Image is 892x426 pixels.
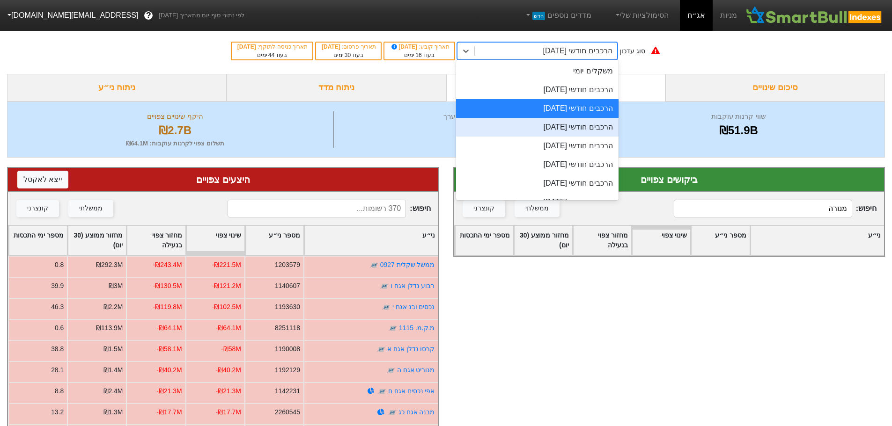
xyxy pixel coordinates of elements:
[456,137,619,155] div: הרכבים חודשי [DATE]
[156,407,182,417] div: -₪17.7M
[216,386,241,396] div: -₪21.3M
[275,302,300,312] div: 1193630
[275,281,300,291] div: 1140607
[665,74,885,101] div: סיכום שינויים
[456,174,619,193] div: הרכבים חודשי [DATE]
[322,43,342,50] span: [DATE]
[103,407,123,417] div: ₪1.3M
[604,111,873,122] div: שווי קרנות עוקבות
[388,387,435,395] a: אפי נכסים אגח ח
[389,43,450,51] div: תאריך קובע :
[455,226,513,255] div: Toggle SortBy
[51,344,64,354] div: 38.8
[604,122,873,139] div: ₪51.9B
[543,45,612,57] div: הרכבים חודשי [DATE]
[17,171,68,188] button: ייצא לאקסל
[68,226,126,255] div: Toggle SortBy
[382,303,391,312] img: tase link
[446,74,666,101] div: ביקושים והיצעים צפויים
[127,226,185,255] div: Toggle SortBy
[153,302,182,312] div: -₪119.8M
[216,323,241,333] div: -₪64.1M
[19,111,331,122] div: היקף שינויים צפויים
[228,200,430,217] span: חיפוש :
[515,200,560,217] button: ממשלתי
[377,387,387,396] img: tase link
[51,281,64,291] div: 39.9
[245,226,303,255] div: Toggle SortBy
[103,344,123,354] div: ₪1.5M
[619,46,645,56] div: סוג עדכון
[156,323,182,333] div: -₪64.1M
[55,386,64,396] div: 8.8
[399,324,435,332] a: מ.ק.מ. 1115
[79,203,103,214] div: ממשלתי
[212,260,241,270] div: -₪221.5M
[109,281,123,291] div: ₪3M
[304,226,438,255] div: Toggle SortBy
[751,226,884,255] div: Toggle SortBy
[521,6,595,25] a: מדדים נוספיםחדש
[7,74,227,101] div: ניתוח ני״ע
[51,302,64,312] div: 46.3
[275,386,300,396] div: 1142231
[275,407,300,417] div: 2260545
[96,260,123,270] div: ₪292.3M
[275,323,300,333] div: 8251118
[68,200,113,217] button: ממשלתי
[674,200,877,217] span: חיפוש :
[236,51,308,59] div: בעוד ימים
[336,122,599,139] div: 575
[456,99,619,118] div: הרכבים חודשי [DATE]
[532,12,545,20] span: חדש
[463,200,505,217] button: קונצרני
[456,155,619,174] div: הרכבים חודשי [DATE]
[96,323,123,333] div: ₪113.9M
[156,344,182,354] div: -₪58.1M
[456,118,619,137] div: הרכבים חודשי [DATE]
[514,226,572,255] div: Toggle SortBy
[17,173,429,187] div: היצעים צפויים
[473,203,494,214] div: קונצרני
[227,74,446,101] div: ניתוח מדד
[345,52,351,58] span: 30
[632,226,690,255] div: Toggle SortBy
[221,344,241,354] div: -₪58M
[376,345,386,354] img: tase link
[387,345,435,353] a: קרסו נדלן אגח א
[610,6,673,25] a: הסימולציות שלי
[228,200,406,217] input: 370 רשומות...
[456,193,619,211] div: הרכבים חודשי [DATE]
[153,281,182,291] div: -₪130.5M
[237,43,258,50] span: [DATE]
[392,303,435,310] a: נכסים ובנ אגח י
[275,344,300,354] div: 1190008
[389,51,450,59] div: בעוד ימים
[573,226,631,255] div: Toggle SortBy
[525,203,549,214] div: ממשלתי
[674,200,852,217] input: 205 רשומות...
[321,51,376,59] div: בעוד ימים
[19,139,331,148] div: תשלום צפוי לקרנות עוקבות : ₪64.1M
[216,365,241,375] div: -₪40.2M
[153,260,182,270] div: -₪243.4M
[156,386,182,396] div: -₪21.3M
[9,226,67,255] div: Toggle SortBy
[156,365,182,375] div: -₪40.2M
[268,52,274,58] span: 44
[275,365,300,375] div: 1192129
[691,226,749,255] div: Toggle SortBy
[16,200,59,217] button: קונצרני
[212,281,241,291] div: -₪121.2M
[27,203,48,214] div: קונצרני
[186,226,244,255] div: Toggle SortBy
[456,62,619,80] div: משקלים יומי
[321,43,376,51] div: תאריך פרסום :
[398,408,435,416] a: מבנה אגח כג
[51,407,64,417] div: 13.2
[159,11,244,20] span: לפי נתוני סוף יום מתאריך [DATE]
[275,260,300,270] div: 1203579
[212,302,241,312] div: -₪102.5M
[464,173,875,187] div: ביקושים צפויים
[397,366,435,374] a: מגוריט אגח ה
